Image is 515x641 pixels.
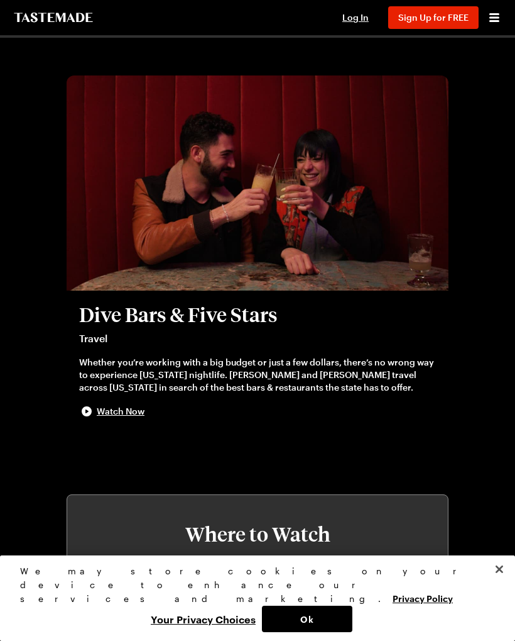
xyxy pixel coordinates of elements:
[330,11,381,24] button: Log In
[79,303,436,326] h2: Dive Bars & Five Stars
[388,6,479,29] button: Sign Up for FREE
[80,523,435,545] h3: Where to Watch
[67,75,448,291] img: Dive Bars & Five Stars
[20,564,484,606] div: We may store cookies on your device to enhance our services and marketing.
[79,331,436,346] span: Travel
[79,303,436,419] button: Dive Bars & Five StarsTravelWhether you’re working with a big budget or just a few dollars, there...
[486,9,502,26] button: Open menu
[20,564,484,632] div: Privacy
[398,12,469,23] span: Sign Up for FREE
[97,405,144,418] span: Watch Now
[485,555,513,583] button: Close
[393,592,453,604] a: More information about your privacy, opens in a new tab
[144,606,262,632] button: Your Privacy Choices
[13,13,94,23] a: To Tastemade Home Page
[79,356,436,394] div: Whether you’re working with a big budget or just a few dollars, there’s no wrong way to experienc...
[342,12,369,23] span: Log In
[262,606,352,632] button: Ok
